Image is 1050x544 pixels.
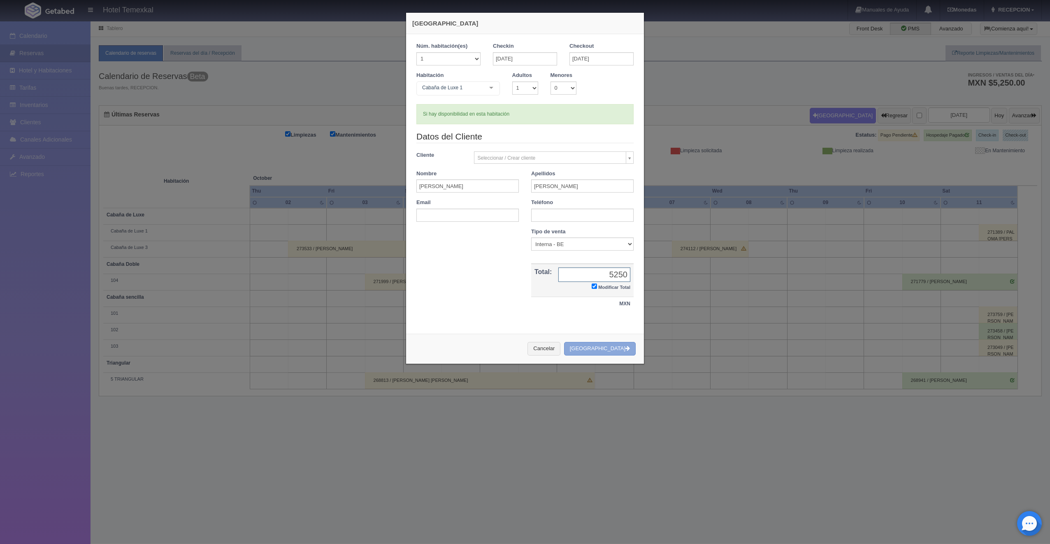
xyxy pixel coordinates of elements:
label: Adultos [512,72,532,79]
h4: [GEOGRAPHIC_DATA] [412,19,638,28]
input: DD-MM-AAAA [493,52,557,65]
strong: MXN [619,301,630,307]
label: Apellidos [531,170,555,178]
label: Checkin [493,42,514,50]
label: Tipo de venta [531,228,566,236]
th: Total: [531,264,555,297]
div: Si hay disponibilidad en esta habitación [416,104,634,124]
span: Seleccionar / Crear cliente [478,152,623,164]
span: Cabaña de Luxe 1 [420,84,483,92]
label: Núm. habitación(es) [416,42,467,50]
label: Habitación [416,72,444,79]
button: Cancelar [527,342,560,356]
label: Cliente [410,151,468,159]
label: Email [416,199,431,207]
small: Modificar Total [598,285,630,290]
label: Checkout [569,42,594,50]
label: Menores [551,72,572,79]
input: Modificar Total [592,284,597,289]
a: Seleccionar / Crear cliente [474,151,634,164]
label: Teléfono [531,199,553,207]
legend: Datos del Cliente [416,130,634,143]
button: [GEOGRAPHIC_DATA] [564,342,636,356]
input: DD-MM-AAAA [569,52,634,65]
label: Nombre [416,170,437,178]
